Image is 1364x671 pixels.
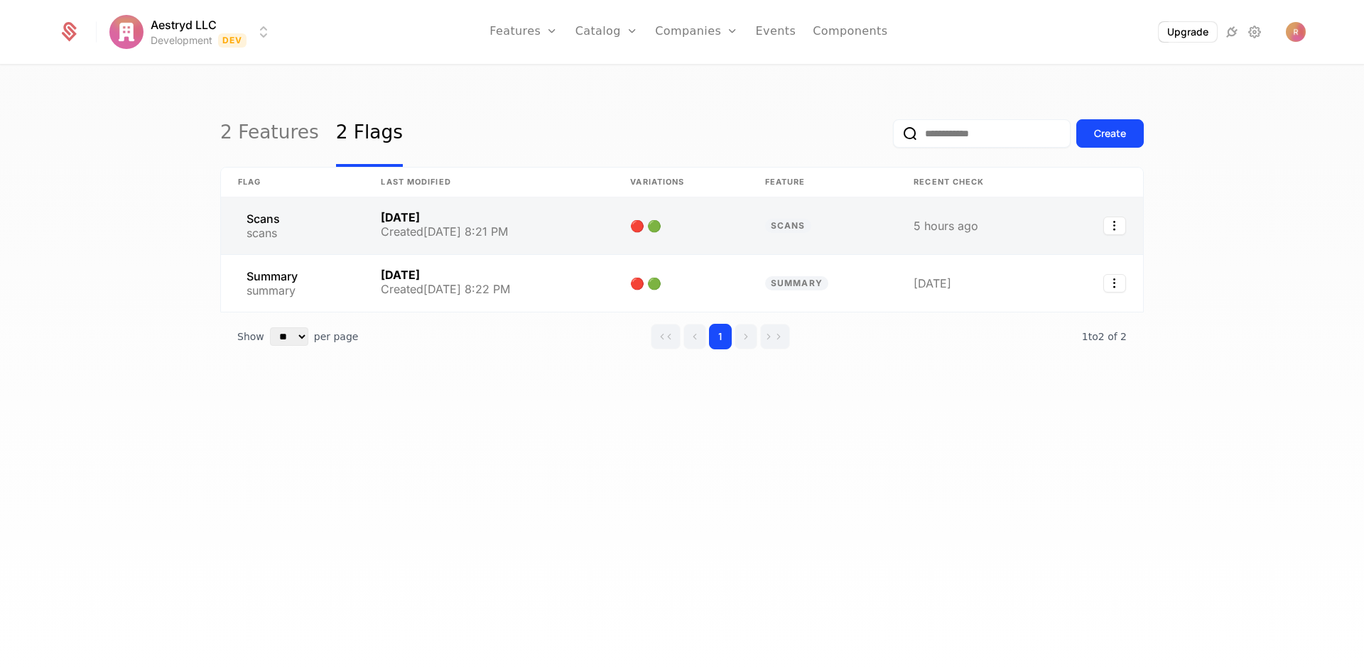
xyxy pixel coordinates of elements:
span: 2 [1082,331,1127,342]
button: Select action [1103,274,1126,293]
div: Page navigation [651,324,790,349]
img: RASHIKA [1286,22,1306,42]
a: 2 Flags [336,100,403,167]
a: 2 Features [220,100,319,167]
button: Go to previous page [683,324,706,349]
button: Select action [1103,217,1126,235]
span: Aestryd LLC [151,16,217,33]
button: Open user button [1286,22,1306,42]
select: Select page size [270,327,308,346]
span: Show [237,329,264,344]
a: Integrations [1223,23,1240,40]
th: Feature [748,168,897,197]
button: Go to page 1 [709,324,732,349]
div: Table pagination [220,312,1144,361]
span: Dev [218,33,247,48]
button: Create [1076,119,1144,148]
button: Select environment [114,16,273,48]
a: Settings [1246,23,1263,40]
th: Last Modified [364,168,613,197]
button: Go to first page [651,324,681,349]
button: Go to last page [760,324,790,349]
div: Create [1094,126,1126,141]
th: Recent check [897,168,1056,197]
button: Upgrade [1159,22,1217,42]
th: Variations [613,168,747,197]
div: Development [151,33,212,48]
th: Flag [221,168,364,197]
span: per page [314,329,359,344]
img: Aestryd LLC [109,15,144,49]
span: 1 to 2 of [1082,331,1120,342]
button: Go to next page [735,324,757,349]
